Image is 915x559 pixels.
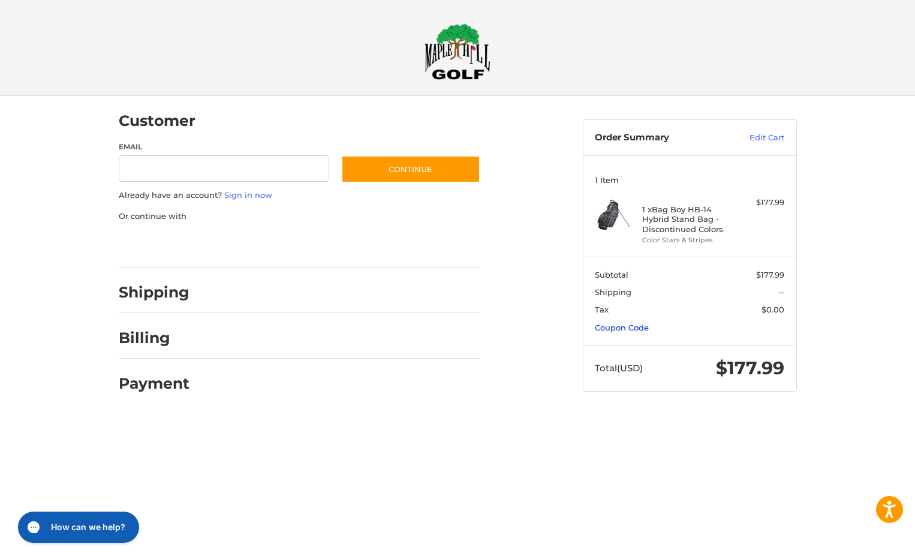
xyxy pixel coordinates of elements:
[595,305,609,314] span: Tax
[595,323,649,332] a: Coupon Code
[595,175,784,185] h3: 1 Item
[318,234,408,256] iframe: PayPal-venmo
[642,235,734,245] li: Color Stars & Stripes
[716,357,784,379] span: $177.99
[115,234,204,256] iframe: PayPal-paypal
[119,283,189,302] h2: Shipping
[119,112,195,130] h2: Customer
[762,305,784,314] span: $0.00
[119,374,189,393] h2: Payment
[425,23,490,80] img: Maple Hill Golf
[595,132,724,144] h3: Order Summary
[12,507,143,547] iframe: Gorgias live chat messenger
[224,190,272,200] a: Sign in now
[119,142,330,152] label: Email
[119,329,189,347] h2: Billing
[119,211,480,223] p: Or continue with
[778,287,784,297] span: --
[642,205,734,234] h4: 1 x Bag Boy HB-14 Hybrid Stand Bag - Discontinued Colors
[724,132,784,144] a: Edit Cart
[341,155,480,183] button: Continue
[216,234,306,256] iframe: PayPal-paylater
[595,362,643,374] span: Total (USD)
[756,270,784,279] span: $177.99
[595,287,631,297] span: Shipping
[737,197,784,209] div: $177.99
[595,270,628,279] span: Subtotal
[119,190,480,202] p: Already have an account?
